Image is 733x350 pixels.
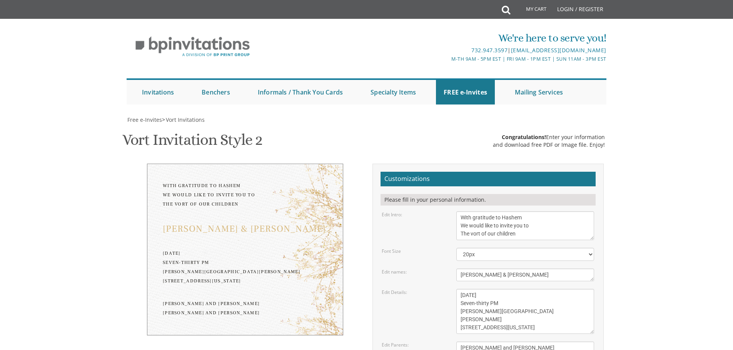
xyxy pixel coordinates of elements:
a: 732.947.3597 [471,46,508,54]
a: Invitations [134,80,182,105]
label: Font Size [382,248,401,254]
a: Informals / Thank You Cards [250,80,351,105]
a: Free e-Invites [127,116,162,123]
span: > [162,116,205,123]
a: Specialty Items [363,80,424,105]
a: FREE e-Invites [436,80,495,105]
label: Edit Details: [382,289,407,295]
span: Congratulations! [502,133,546,141]
h2: Customizations [381,172,596,186]
textarea: With gratitude to Hashem We would like to invite you to The vort of our children [456,211,594,240]
div: We're here to serve you! [287,30,606,46]
textarea: [DATE] Seven-thirty PM [PERSON_NAME][GEOGRAPHIC_DATA][PERSON_NAME] [STREET_ADDRESS][US_STATE] [456,289,594,334]
label: Edit names: [382,269,407,275]
div: | [287,46,606,55]
a: Benchers [194,80,238,105]
span: Vort Invitations [166,116,205,123]
div: [PERSON_NAME] and [PERSON_NAME] [PERSON_NAME] and [PERSON_NAME] [163,299,327,318]
div: M-Th 9am - 5pm EST | Fri 9am - 1pm EST | Sun 11am - 3pm EST [287,55,606,63]
div: [PERSON_NAME] & [PERSON_NAME] [163,224,327,234]
label: Edit Intro: [382,211,402,218]
textarea: [PERSON_NAME] & [PERSON_NAME] [456,269,594,281]
div: Enter your information [493,133,605,141]
div: With gratitude to Hashem We would like to invite you to The vort of our children [163,181,327,209]
label: Edit Parents: [382,342,409,348]
a: Mailing Services [507,80,571,105]
img: BP Invitation Loft [127,31,259,63]
div: Please fill in your personal information. [381,194,596,206]
div: [DATE] Seven-thirty PM [PERSON_NAME][GEOGRAPHIC_DATA][PERSON_NAME] [STREET_ADDRESS][US_STATE] [163,249,327,286]
a: [EMAIL_ADDRESS][DOMAIN_NAME] [511,46,606,54]
div: and download free PDF or Image file. Enjoy! [493,141,605,149]
a: Vort Invitations [165,116,205,123]
h1: Vort Invitation Style 2 [122,131,262,154]
a: My Cart [509,1,552,20]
